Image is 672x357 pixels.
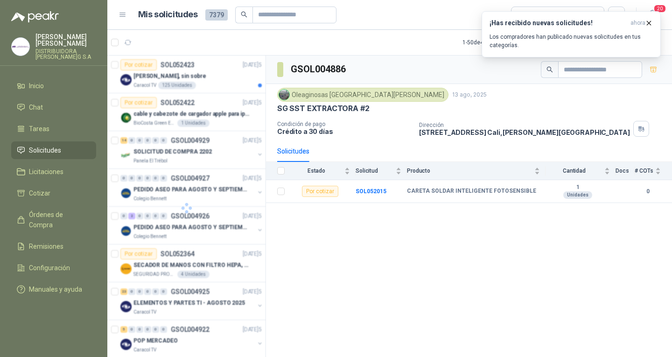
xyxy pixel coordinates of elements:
img: Logo peakr [11,11,59,22]
th: Producto [407,162,546,180]
b: 1 [546,184,610,191]
span: Configuración [29,263,70,273]
div: Por cotizar [302,186,338,197]
a: Cotizar [11,184,96,202]
p: 13 ago, 2025 [452,91,487,99]
span: search [241,11,247,18]
span: Chat [29,102,43,112]
p: Los compradores han publicado nuevas solicitudes en tus categorías. [490,33,653,49]
span: Solicitudes [29,145,61,155]
div: 1 - 50 de 4920 [462,35,523,50]
th: Estado [290,162,356,180]
p: Condición de pago [277,121,412,127]
a: Remisiones [11,238,96,255]
div: Oleaginosas [GEOGRAPHIC_DATA][PERSON_NAME] [277,88,448,102]
div: Unidades [563,191,592,199]
button: ¡Has recibido nuevas solicitudes!ahora Los compradores han publicado nuevas solicitudes en tus ca... [482,11,661,57]
span: ahora [630,19,645,27]
h1: Mis solicitudes [138,8,198,21]
span: 7379 [205,9,228,21]
th: Docs [616,162,635,180]
span: Inicio [29,81,44,91]
th: Solicitud [356,162,407,180]
a: SOL052015 [356,188,386,195]
a: Órdenes de Compra [11,206,96,234]
span: search [546,66,553,73]
span: Cantidad [546,168,602,174]
p: Crédito a 30 días [277,127,412,135]
div: Solicitudes [277,146,309,156]
b: 0 [635,187,661,196]
a: Manuales y ayuda [11,280,96,298]
span: Remisiones [29,241,63,252]
button: 20 [644,7,661,23]
img: Company Logo [279,90,289,100]
p: [PERSON_NAME] [PERSON_NAME] [35,34,96,47]
a: Tareas [11,120,96,138]
a: Solicitudes [11,141,96,159]
span: Manuales y ayuda [29,284,82,294]
span: Estado [290,168,343,174]
span: Licitaciones [29,167,63,177]
h3: ¡Has recibido nuevas solicitudes! [490,19,627,27]
p: SG SST EXTRACTORA #2 [277,104,369,113]
span: # COTs [635,168,653,174]
a: Configuración [11,259,96,277]
th: # COTs [635,162,672,180]
span: 20 [653,4,666,13]
img: Company Logo [12,38,29,56]
p: [STREET_ADDRESS] Cali , [PERSON_NAME][GEOGRAPHIC_DATA] [419,128,630,136]
p: DISTRIBUIDORA [PERSON_NAME]G S.A [35,49,96,60]
a: Inicio [11,77,96,95]
th: Cantidad [546,162,616,180]
a: Licitaciones [11,163,96,181]
p: Dirección [419,122,630,128]
span: Cotizar [29,188,50,198]
span: Órdenes de Compra [29,210,87,230]
b: CARETA SOLDAR INTELIGENTE FOTOSENSIBLE [407,188,536,195]
h3: GSOL004886 [291,62,347,77]
span: Tareas [29,124,49,134]
span: Producto [407,168,532,174]
a: Chat [11,98,96,116]
span: Solicitud [356,168,394,174]
div: Todas [517,10,537,20]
